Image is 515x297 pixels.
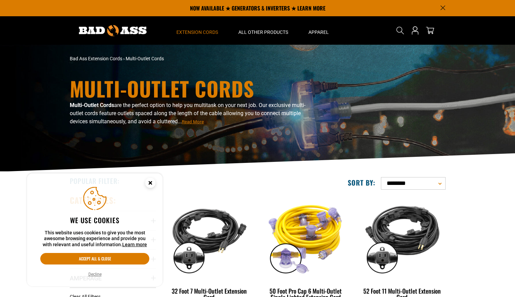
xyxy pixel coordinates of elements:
img: yellow [263,198,348,276]
summary: Extension Cords [166,16,228,45]
h1: Multi-Outlet Cords [70,78,317,99]
span: › [123,56,125,61]
aside: Cookie Consent [27,173,163,287]
span: Apparel [308,29,329,35]
h2: We use cookies [40,216,149,225]
button: Decline [86,271,104,278]
nav: breadcrumbs [70,55,317,62]
span: Multi-Outlet Cords [126,56,164,61]
span: Extension Cords [176,29,218,35]
a: Bad Ass Extension Cords [70,56,122,61]
p: This website uses cookies to give you the most awesome browsing experience and provide you with r... [40,230,149,248]
summary: All Other Products [228,16,298,45]
img: black [360,198,445,276]
button: Accept all & close [40,253,149,264]
span: are the perfect option to help you multitask on your next job. Our exclusive multi-outlet cords f... [70,102,305,125]
a: Learn more [122,242,147,247]
summary: Apparel [298,16,339,45]
b: Multi-Outlet Cords [70,102,114,108]
label: Sort by: [348,178,375,187]
img: black [167,198,252,276]
img: Bad Ass Extension Cords [79,25,147,36]
summary: Search [395,25,406,36]
span: Read More [182,119,204,124]
span: All Other Products [238,29,288,35]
